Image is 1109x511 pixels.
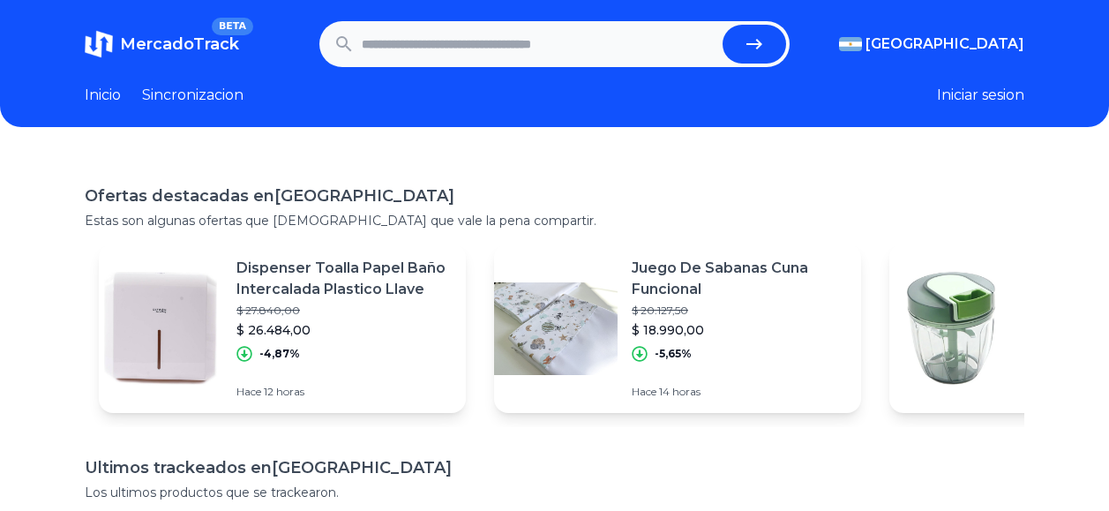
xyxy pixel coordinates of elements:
[85,184,1024,208] h1: Ofertas destacadas en [GEOGRAPHIC_DATA]
[120,34,239,54] span: MercadoTrack
[85,455,1024,480] h1: Ultimos trackeados en [GEOGRAPHIC_DATA]
[839,37,862,51] img: Argentina
[99,267,222,390] img: Featured image
[655,347,692,361] p: -5,65%
[632,321,847,339] p: $ 18.990,00
[494,244,861,413] a: Featured imageJuego De Sabanas Cuna Funcional$ 20.127,50$ 18.990,00-5,65%Hace 14 horas
[212,18,253,35] span: BETA
[632,304,847,318] p: $ 20.127,50
[865,34,1024,55] span: [GEOGRAPHIC_DATA]
[85,85,121,106] a: Inicio
[85,30,239,58] a: MercadoTrackBETA
[839,34,1024,55] button: [GEOGRAPHIC_DATA]
[937,85,1024,106] button: Iniciar sesion
[494,267,618,390] img: Featured image
[259,347,300,361] p: -4,87%
[632,385,847,399] p: Hace 14 horas
[99,244,466,413] a: Featured imageDispenser Toalla Papel Baño Intercalada Plastico Llave$ 27.840,00$ 26.484,00-4,87%H...
[236,258,452,300] p: Dispenser Toalla Papel Baño Intercalada Plastico Llave
[889,267,1013,390] img: Featured image
[142,85,244,106] a: Sincronizacion
[236,304,452,318] p: $ 27.840,00
[236,385,452,399] p: Hace 12 horas
[632,258,847,300] p: Juego De Sabanas Cuna Funcional
[85,484,1024,501] p: Los ultimos productos que se trackearon.
[85,30,113,58] img: MercadoTrack
[236,321,452,339] p: $ 26.484,00
[85,212,1024,229] p: Estas son algunas ofertas que [DEMOGRAPHIC_DATA] que vale la pena compartir.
